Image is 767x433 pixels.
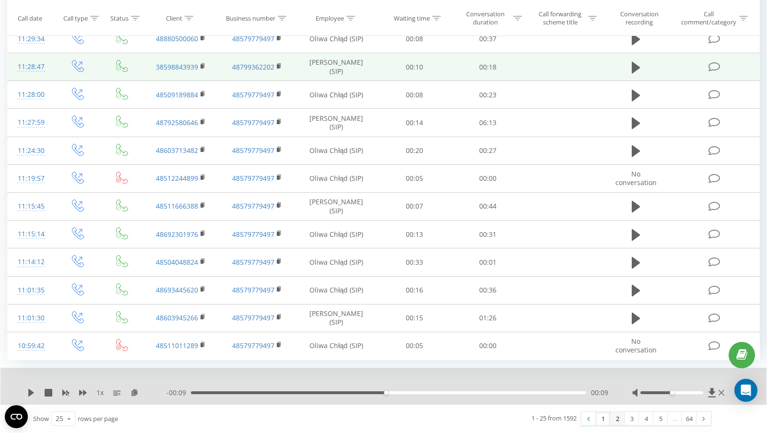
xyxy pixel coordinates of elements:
td: 06:13 [451,109,524,137]
div: 11:24:30 [17,141,45,160]
div: 11:29:34 [17,30,45,48]
div: 11:14:12 [17,253,45,271]
a: 48579779497 [232,34,274,43]
td: 00:27 [451,137,524,164]
div: 11:01:30 [17,309,45,328]
a: 48880500060 [156,34,198,43]
a: 2 [610,412,625,425]
div: Conversation duration [460,10,511,26]
a: 1 [596,412,610,425]
a: 48579779497 [232,118,274,127]
td: 01:26 [451,304,524,332]
a: 48792580646 [156,118,198,127]
td: Oliwa Chłąd (SIP) [295,248,378,276]
td: Oliwa Chłąd (SIP) [295,276,378,304]
div: 11:19:57 [17,169,45,188]
td: [PERSON_NAME] (SIP) [295,53,378,81]
div: 11:28:00 [17,85,45,104]
a: 48579779497 [232,285,274,294]
td: Oliwa Chłąd (SIP) [295,164,378,192]
a: 48603713482 [156,146,198,155]
a: 48579779497 [232,341,274,350]
span: - 00:09 [166,388,191,398]
td: 00:31 [451,221,524,248]
td: 00:36 [451,276,524,304]
a: 4 [639,412,653,425]
td: 00:18 [451,53,524,81]
div: … [668,412,682,425]
td: 00:07 [378,192,451,220]
td: 00:44 [451,192,524,220]
td: 00:16 [378,276,451,304]
div: Employee [316,14,344,22]
td: [PERSON_NAME] (SIP) [295,192,378,220]
div: 25 [56,414,63,423]
a: 48579779497 [232,146,274,155]
span: No conversation [615,169,657,187]
div: 11:27:59 [17,113,45,132]
a: 48579779497 [232,201,274,211]
td: 00:00 [451,164,524,192]
td: 00:15 [378,304,451,332]
a: 48509189884 [156,90,198,99]
td: 00:10 [378,53,451,81]
a: 48693445620 [156,285,198,294]
div: Accessibility label [384,391,388,395]
td: 00:23 [451,81,524,109]
a: 48579779497 [232,90,274,99]
a: 48692301976 [156,230,198,239]
td: 00:20 [378,137,451,164]
a: 3 [625,412,639,425]
div: 10:59:42 [17,337,45,355]
a: 48603945266 [156,313,198,322]
div: 11:15:45 [17,197,45,216]
div: Call type [63,14,88,22]
div: Call forwarding scheme title [534,10,586,26]
td: [PERSON_NAME] (SIP) [295,109,378,137]
div: Conversation recording [610,10,669,26]
span: rows per page [78,414,118,423]
span: No conversation [615,337,657,354]
a: 48512244899 [156,174,198,183]
div: Call date [18,14,42,22]
td: 00:33 [378,248,451,276]
td: Oliwa Chłąd (SIP) [295,221,378,248]
div: Client [166,14,182,22]
td: 00:05 [378,332,451,360]
td: [PERSON_NAME] (SIP) [295,304,378,332]
td: Oliwa Chłąd (SIP) [295,81,378,109]
a: 48504048824 [156,257,198,267]
div: Waiting time [394,14,430,22]
a: 48511666388 [156,201,198,211]
div: Open Intercom Messenger [734,379,757,402]
div: Business number [226,14,275,22]
td: 00:05 [378,164,451,192]
a: 48579779497 [232,313,274,322]
a: 48511011289 [156,341,198,350]
td: 00:13 [378,221,451,248]
a: 48579779497 [232,257,274,267]
div: 11:28:47 [17,58,45,76]
span: 00:09 [591,388,608,398]
a: 38598843939 [156,62,198,71]
td: 00:08 [378,25,451,53]
div: 11:15:14 [17,225,45,244]
a: 48799362202 [232,62,274,71]
td: 00:01 [451,248,524,276]
span: 1 x [96,388,104,398]
td: Oliwa Chłąd (SIP) [295,25,378,53]
a: 5 [653,412,668,425]
td: 00:14 [378,109,451,137]
button: Open CMP widget [5,405,28,428]
td: Oliwa Chłąd (SIP) [295,137,378,164]
div: Accessibility label [670,391,673,395]
a: 48579779497 [232,174,274,183]
div: Call comment/category [681,10,737,26]
td: 00:00 [451,332,524,360]
span: Show [33,414,49,423]
a: 48579779497 [232,230,274,239]
div: Status [110,14,129,22]
td: Oliwa Chłąd (SIP) [295,332,378,360]
div: 1 - 25 from 1592 [531,413,577,423]
td: 00:08 [378,81,451,109]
